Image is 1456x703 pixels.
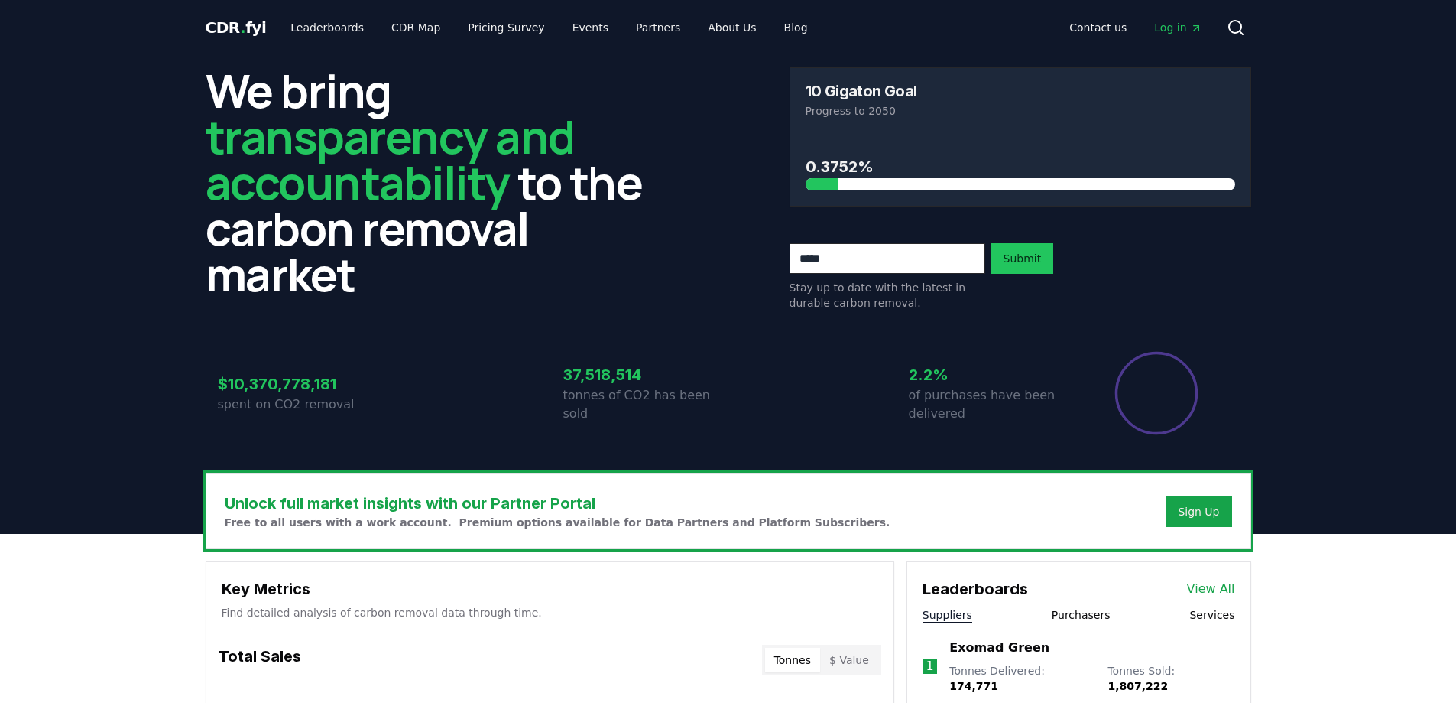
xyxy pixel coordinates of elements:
span: 1,807,222 [1107,680,1168,692]
h3: Key Metrics [222,578,878,600]
h3: 10 Gigaton Goal [806,83,917,99]
a: Pricing Survey [456,14,556,41]
button: Purchasers [1052,607,1111,623]
p: Free to all users with a work account. Premium options available for Data Partners and Platform S... [225,515,890,530]
a: Leaderboards [278,14,376,41]
h3: Unlock full market insights with our Partner Portal [225,492,890,515]
span: Log in [1154,20,1201,35]
h3: 0.3752% [806,155,1235,178]
p: Find detailed analysis of carbon removal data through time. [222,605,878,620]
a: Partners [624,14,692,41]
h2: We bring to the carbon removal market [206,67,667,297]
span: CDR fyi [206,18,267,37]
button: $ Value [820,648,878,672]
a: Blog [772,14,820,41]
a: Contact us [1057,14,1139,41]
button: Sign Up [1166,496,1231,527]
h3: Leaderboards [923,578,1028,600]
a: View All [1187,580,1235,598]
p: Stay up to date with the latest in durable carbon removal. [790,280,985,311]
p: Tonnes Sold : [1107,663,1234,694]
p: 1 [926,657,933,675]
p: tonnes of CO2 has been sold [563,386,728,423]
h3: 2.2% [909,363,1074,386]
p: Tonnes Delivered : [949,663,1092,694]
button: Services [1189,607,1234,623]
span: . [240,18,245,37]
button: Submit [991,243,1054,274]
a: Log in [1142,14,1214,41]
nav: Main [278,14,819,41]
h3: 37,518,514 [563,363,728,386]
p: Progress to 2050 [806,103,1235,119]
p: spent on CO2 removal [218,395,383,414]
a: CDR Map [379,14,452,41]
div: Percentage of sales delivered [1114,350,1199,436]
a: Exomad Green [949,639,1049,657]
button: Tonnes [765,648,820,672]
a: Events [560,14,621,41]
span: 174,771 [949,680,998,692]
h3: Total Sales [219,645,301,675]
p: of purchases have been delivered [909,386,1074,423]
button: Suppliers [923,607,972,623]
a: Sign Up [1178,504,1219,519]
span: transparency and accountability [206,105,575,213]
a: About Us [696,14,768,41]
a: CDR.fyi [206,17,267,38]
h3: $10,370,778,181 [218,373,383,395]
nav: Main [1057,14,1214,41]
